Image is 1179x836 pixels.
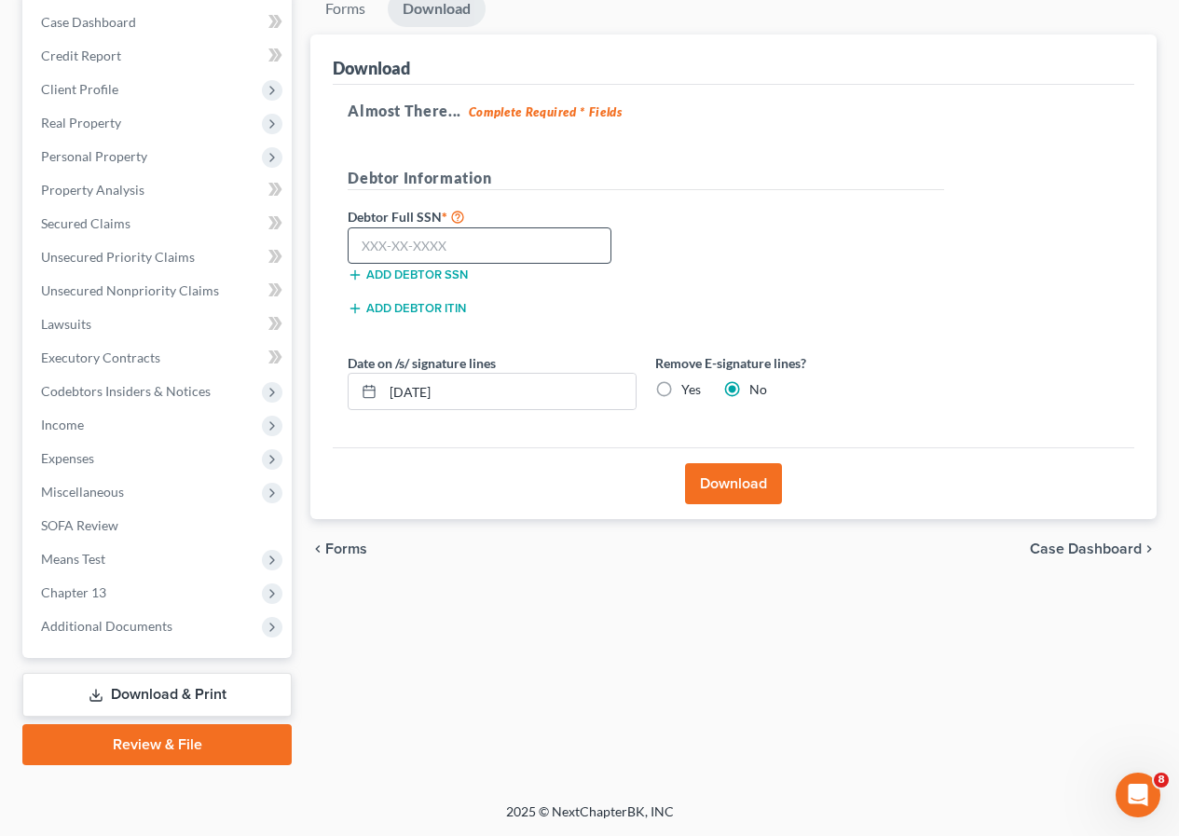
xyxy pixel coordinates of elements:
span: Client Profile [41,81,118,97]
iframe: Intercom live chat [1116,773,1160,817]
a: Case Dashboard [26,6,292,39]
span: Secured Claims [41,215,130,231]
input: XXX-XX-XXXX [348,227,611,265]
a: Executory Contracts [26,341,292,375]
div: 2025 © NextChapterBK, INC [59,802,1121,836]
button: Download [685,463,782,504]
a: Lawsuits [26,308,292,341]
button: Add debtor ITIN [348,301,466,316]
strong: Complete Required * Fields [469,104,623,119]
span: Miscellaneous [41,484,124,500]
span: Personal Property [41,148,147,164]
span: Forms [325,541,367,556]
h5: Debtor Information [348,167,944,190]
a: Credit Report [26,39,292,73]
a: Secured Claims [26,207,292,240]
span: Real Property [41,115,121,130]
h5: Almost There... [348,100,1119,122]
span: Codebtors Insiders & Notices [41,383,211,399]
a: Unsecured Nonpriority Claims [26,274,292,308]
span: Additional Documents [41,618,172,634]
span: SOFA Review [41,517,118,533]
span: Case Dashboard [1030,541,1142,556]
i: chevron_left [310,541,325,556]
span: Executory Contracts [41,349,160,365]
span: Income [41,417,84,432]
a: Property Analysis [26,173,292,207]
label: Debtor Full SSN [338,205,646,227]
span: Unsecured Nonpriority Claims [41,282,219,298]
span: Means Test [41,551,105,567]
div: Download [333,57,410,79]
span: Unsecured Priority Claims [41,249,195,265]
a: Case Dashboard chevron_right [1030,541,1157,556]
label: No [749,380,767,399]
span: Case Dashboard [41,14,136,30]
span: 8 [1154,773,1169,788]
input: MM/DD/YYYY [383,374,636,409]
button: chevron_left Forms [310,541,392,556]
span: Property Analysis [41,182,144,198]
a: Download & Print [22,673,292,717]
span: Credit Report [41,48,121,63]
i: chevron_right [1142,541,1157,556]
label: Date on /s/ signature lines [348,353,496,373]
label: Yes [681,380,701,399]
span: Expenses [41,450,94,466]
span: Chapter 13 [41,584,106,600]
a: Unsecured Priority Claims [26,240,292,274]
span: Lawsuits [41,316,91,332]
a: SOFA Review [26,509,292,542]
a: Review & File [22,724,292,765]
label: Remove E-signature lines? [655,353,944,373]
button: Add debtor SSN [348,267,468,282]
